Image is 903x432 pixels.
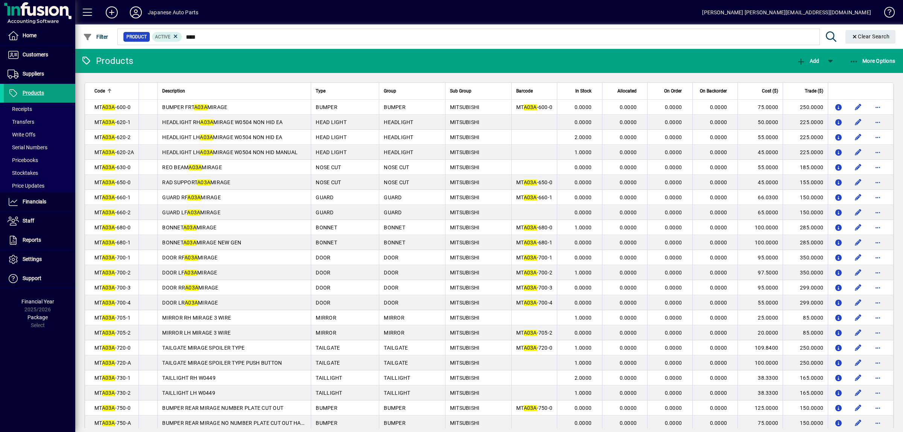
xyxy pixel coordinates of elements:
[872,161,884,173] button: More options
[384,179,409,185] span: NOSE CUT
[189,164,202,170] em: A03A
[852,312,864,324] button: Edit
[316,119,347,125] span: HEAD LIGHT
[620,285,637,291] span: 0.0000
[620,119,637,125] span: 0.0000
[102,134,115,140] em: A03A
[524,270,537,276] em: A03A
[4,193,75,211] a: Financials
[81,55,133,67] div: Products
[737,145,783,160] td: 45.0000
[620,239,637,246] span: 0.0000
[710,209,727,215] span: 0.0000
[852,402,864,414] button: Edit
[185,285,198,291] em: A03A
[852,236,864,249] button: Edit
[710,285,727,291] span: 0.0000
[102,255,115,261] em: A03A
[4,154,75,167] a: Pricebooks
[737,130,783,145] td: 55.0000
[710,224,727,230] span: 0.0000
[783,265,828,280] td: 350.0000
[200,149,213,155] em: A03A
[102,179,115,185] em: A03A
[737,250,783,265] td: 95.0000
[872,252,884,264] button: More options
[8,132,35,138] span: Write Offs
[162,209,220,215] span: GUARD LF MIRAGE
[652,87,689,95] div: On Order
[872,146,884,158] button: More options
[316,194,333,200] span: GUARD
[450,270,480,276] span: MITSUBISHI
[872,327,884,339] button: More options
[450,87,471,95] span: Sub Group
[872,176,884,188] button: More options
[384,134,413,140] span: HEADLIGHT
[737,280,783,295] td: 95.0000
[316,209,333,215] span: GUARD
[783,175,828,190] td: 155.0000
[852,282,864,294] button: Edit
[4,212,75,230] a: Staff
[737,295,783,310] td: 55.0000
[872,417,884,429] button: More options
[737,190,783,205] td: 66.0300
[617,87,637,95] span: Allocated
[872,267,884,279] button: More options
[162,285,218,291] span: DOOR RR MIRAGE
[516,179,552,185] span: MT -650-0
[23,256,42,262] span: Settings
[384,209,401,215] span: GUARD
[665,149,682,155] span: 0.0000
[94,179,131,185] span: MT -650-0
[4,167,75,179] a: Stocktakes
[162,179,230,185] span: RAD SUPPORT MIRAGE
[162,255,217,261] span: DOOR RF MIRAGE
[872,101,884,113] button: More options
[516,87,552,95] div: Barcode
[665,194,682,200] span: 0.0000
[575,119,592,125] span: 0.0000
[710,194,727,200] span: 0.0000
[94,104,131,110] span: MT -600-0
[710,255,727,261] span: 0.0000
[575,239,592,246] span: 0.0000
[852,297,864,309] button: Edit
[102,119,115,125] em: A03A
[872,221,884,233] button: More options
[516,255,552,261] span: MT -700-1
[384,119,413,125] span: HEADLIGHT
[620,255,637,261] span: 0.0000
[183,224,196,230] em: A03A
[850,58,895,64] span: More Options
[450,285,480,291] span: MITSUBISHI
[783,160,828,175] td: 185.0000
[4,65,75,83] a: Suppliers
[4,231,75,250] a: Reports
[450,87,507,95] div: Sub Group
[94,194,131,200] span: MT -660-1
[852,252,864,264] button: Edit
[665,134,682,140] span: 0.0000
[516,270,552,276] span: MT -700-2
[562,87,598,95] div: In Stock
[737,100,783,115] td: 75.0000
[783,280,828,295] td: 299.0000
[450,255,480,261] span: MITSUBISHI
[710,104,727,110] span: 0.0000
[783,205,828,220] td: 150.0000
[162,149,298,155] span: HEADLIGHT LH MIRAGE W0504 NON HID MANUAL
[852,342,864,354] button: Edit
[384,255,398,261] span: DOOR
[81,30,110,44] button: Filter
[94,134,131,140] span: MT -620-2
[852,116,864,128] button: Edit
[575,224,592,230] span: 1.0000
[620,224,637,230] span: 0.0000
[183,239,196,246] em: A03A
[524,285,537,291] em: A03A
[162,134,282,140] span: HEADLIGHT LH MIRAGE W0504 NON HID EA
[872,342,884,354] button: More options
[4,26,75,45] a: Home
